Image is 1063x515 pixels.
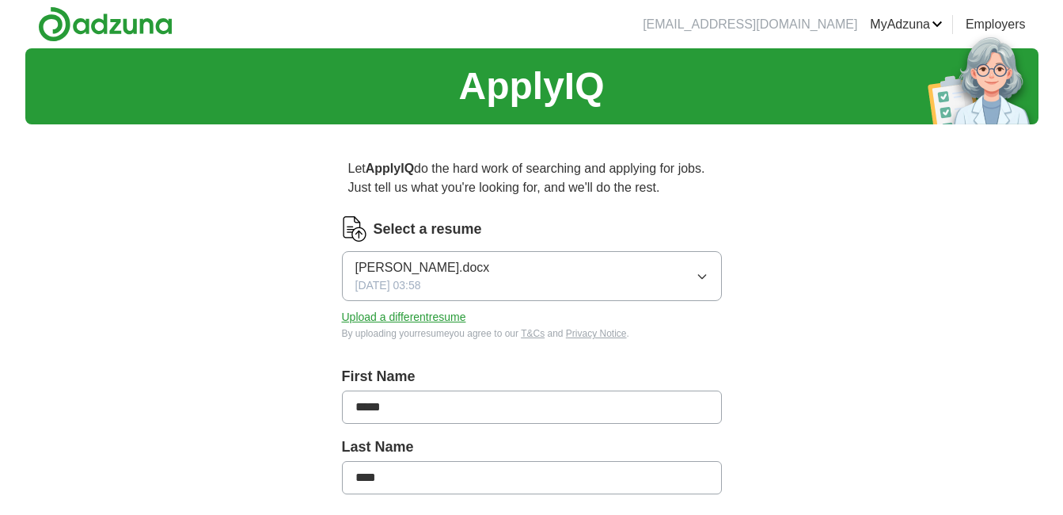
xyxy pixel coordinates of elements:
[566,328,627,339] a: Privacy Notice
[342,309,466,326] button: Upload a differentresume
[366,162,414,175] strong: ApplyIQ
[355,277,421,294] span: [DATE] 03:58
[342,251,722,301] button: [PERSON_NAME].docx[DATE] 03:58
[458,58,604,115] h1: ApplyIQ
[966,15,1026,34] a: Employers
[342,153,722,204] p: Let do the hard work of searching and applying for jobs. Just tell us what you're looking for, an...
[342,326,722,341] div: By uploading your resume you agree to our and .
[342,216,367,242] img: CV Icon
[38,6,173,42] img: Adzuna logo
[643,15,857,34] li: [EMAIL_ADDRESS][DOMAIN_NAME]
[870,15,943,34] a: MyAdzuna
[374,219,482,240] label: Select a resume
[342,366,722,387] label: First Name
[521,328,545,339] a: T&Cs
[342,437,722,458] label: Last Name
[355,258,490,277] span: [PERSON_NAME].docx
